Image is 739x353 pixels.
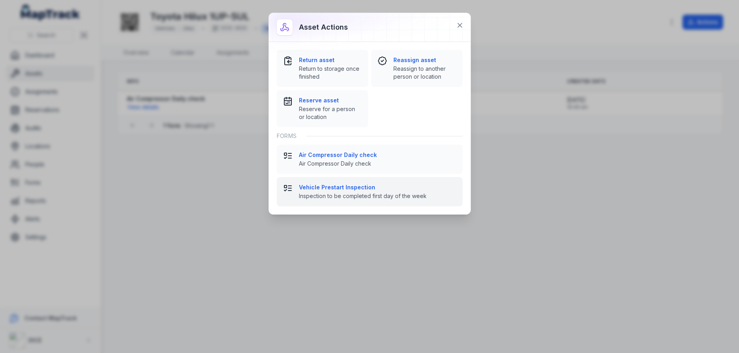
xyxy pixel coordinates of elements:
button: Reserve assetReserve for a person or location [277,90,368,127]
strong: Return asset [299,56,362,64]
button: Vehicle Prestart InspectionInspection to be completed first day of the week [277,177,463,206]
span: Inspection to be completed first day of the week [299,192,456,200]
strong: Reassign asset [393,56,456,64]
span: Reassign to another person or location [393,65,456,81]
div: Forms [277,127,463,145]
span: Reserve for a person or location [299,105,362,121]
strong: Vehicle Prestart Inspection [299,183,456,191]
h3: Asset actions [299,22,348,33]
span: Return to storage once finished [299,65,362,81]
button: Return assetReturn to storage once finished [277,50,368,87]
strong: Air Compressor Daily check [299,151,456,159]
strong: Reserve asset [299,96,362,104]
button: Air Compressor Daily checkAir Compressor Daily check [277,145,463,174]
span: Air Compressor Daily check [299,160,456,168]
button: Reassign assetReassign to another person or location [371,50,463,87]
